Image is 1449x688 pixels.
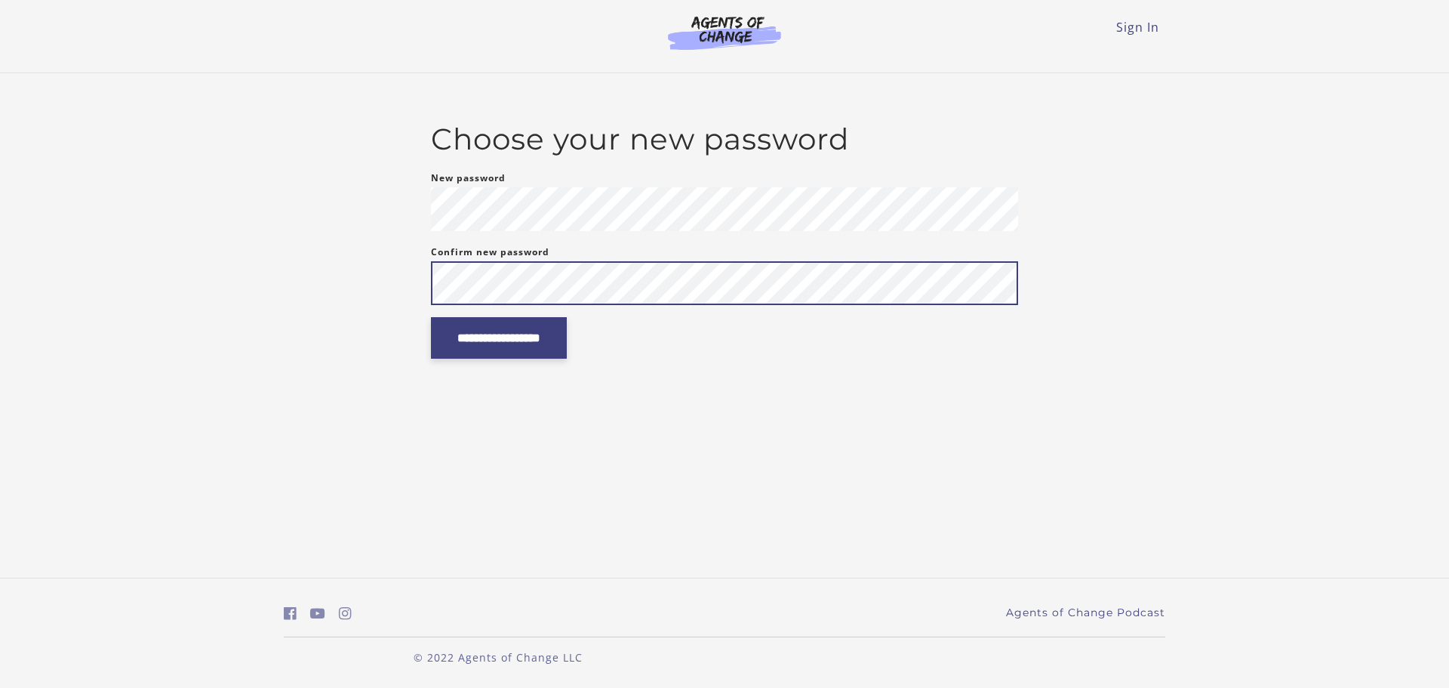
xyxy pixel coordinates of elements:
[431,122,1019,157] h2: Choose your new password
[310,603,325,625] a: https://www.youtube.com/c/AgentsofChangeTestPrepbyMeaganMitchell (Open in a new window)
[284,649,712,665] p: © 2022 Agents of Change LLC
[339,603,352,625] a: https://www.instagram.com/agentsofchangeprep/ (Open in a new window)
[1116,19,1159,35] a: Sign In
[310,606,325,621] i: https://www.youtube.com/c/AgentsofChangeTestPrepbyMeaganMitchell (Open in a new window)
[1006,605,1165,621] a: Agents of Change Podcast
[431,169,506,187] label: New password
[339,606,352,621] i: https://www.instagram.com/agentsofchangeprep/ (Open in a new window)
[431,243,549,261] label: Confirm new password
[652,15,797,50] img: Agents of Change Logo
[284,603,297,625] a: https://www.facebook.com/groups/aswbtestprep (Open in a new window)
[284,606,297,621] i: https://www.facebook.com/groups/aswbtestprep (Open in a new window)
